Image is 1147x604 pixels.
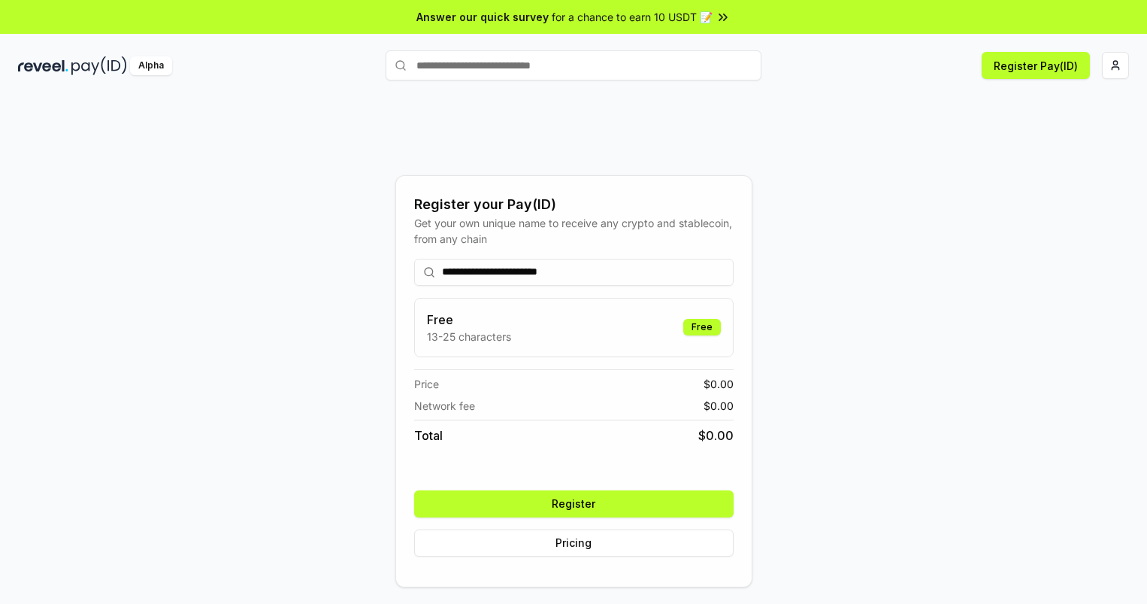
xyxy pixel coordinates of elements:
[427,329,511,344] p: 13-25 characters
[683,319,721,335] div: Free
[414,426,443,445] span: Total
[704,376,734,392] span: $ 0.00
[416,9,549,25] span: Answer our quick survey
[414,194,734,215] div: Register your Pay(ID)
[414,530,734,557] button: Pricing
[414,376,439,392] span: Price
[414,398,475,414] span: Network fee
[698,426,734,445] span: $ 0.00
[414,490,734,517] button: Register
[18,56,68,75] img: reveel_dark
[982,52,1090,79] button: Register Pay(ID)
[552,9,713,25] span: for a chance to earn 10 USDT 📝
[130,56,172,75] div: Alpha
[414,215,734,247] div: Get your own unique name to receive any crypto and stablecoin, from any chain
[427,311,511,329] h3: Free
[704,398,734,414] span: $ 0.00
[71,56,127,75] img: pay_id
